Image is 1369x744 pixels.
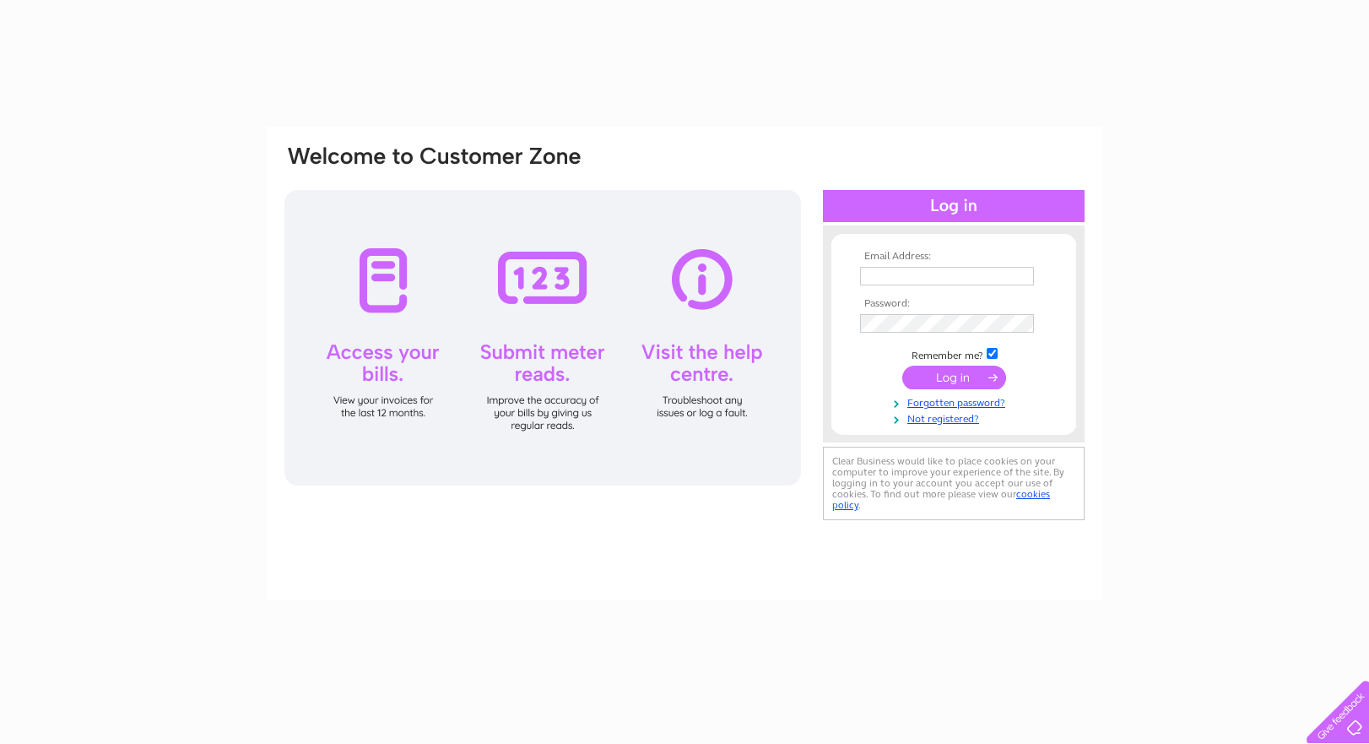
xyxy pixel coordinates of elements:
[860,410,1052,426] a: Not registered?
[860,394,1052,410] a: Forgotten password?
[823,447,1085,520] div: Clear Business would like to place cookies on your computer to improve your experience of the sit...
[856,345,1052,362] td: Remember me?
[832,488,1050,511] a: cookies policy
[856,251,1052,263] th: Email Address:
[856,298,1052,310] th: Password:
[902,366,1006,389] input: Submit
